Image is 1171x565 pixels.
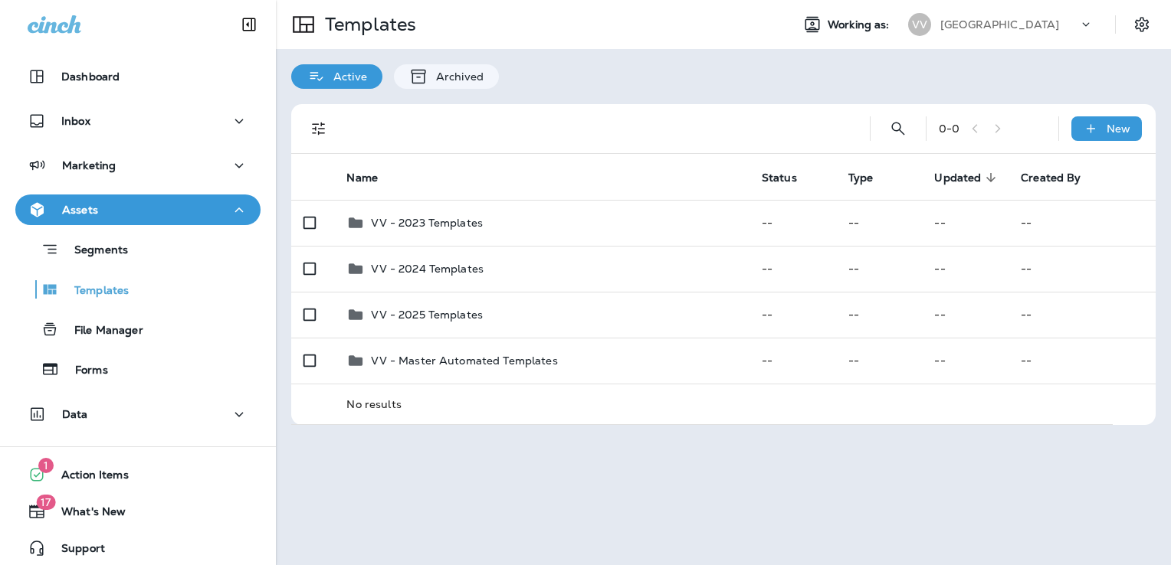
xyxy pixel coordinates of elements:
[59,324,143,338] p: File Manager
[922,200,1009,246] td: --
[750,246,836,292] td: --
[836,200,923,246] td: --
[371,263,484,275] p: VV - 2024 Templates
[1009,292,1156,338] td: --
[38,458,54,473] span: 1
[908,13,931,36] div: VV
[750,292,836,338] td: --
[15,106,261,136] button: Inbox
[1009,246,1156,292] td: --
[346,171,378,185] span: Name
[15,533,261,563] button: Support
[61,70,120,83] p: Dashboard
[62,204,98,216] p: Assets
[62,159,116,171] p: Marketing
[15,496,261,527] button: 17What's New
[1009,200,1156,246] td: --
[326,70,367,83] p: Active
[828,18,893,31] span: Working as:
[762,171,817,185] span: Status
[1128,11,1156,38] button: Settings
[922,292,1009,338] td: --
[836,246,923,292] td: --
[15,194,261,225] button: Assets
[15,459,261,490] button: 1Action Items
[60,364,108,378] p: Forms
[934,171,1001,185] span: Updated
[15,313,261,345] button: File Manager
[371,354,557,367] p: VV - Master Automated Templates
[750,200,836,246] td: --
[303,113,334,144] button: Filters
[762,171,797,185] span: Status
[922,338,1009,384] td: --
[15,399,261,429] button: Data
[59,284,129,299] p: Templates
[1107,122,1130,135] p: New
[15,61,261,92] button: Dashboard
[36,495,55,510] span: 17
[750,338,836,384] td: --
[848,171,894,185] span: Type
[836,292,923,338] td: --
[934,171,981,185] span: Updated
[228,9,271,40] button: Collapse Sidebar
[61,115,90,127] p: Inbox
[1021,171,1081,185] span: Created By
[319,13,416,36] p: Templates
[59,243,128,259] p: Segments
[428,70,484,83] p: Archived
[848,171,874,185] span: Type
[922,246,1009,292] td: --
[371,309,483,321] p: VV - 2025 Templates
[46,542,105,560] span: Support
[15,353,261,385] button: Forms
[346,171,398,185] span: Name
[15,233,261,266] button: Segments
[1009,338,1156,384] td: --
[939,122,959,135] div: 0 - 0
[62,408,88,420] p: Data
[940,18,1059,31] p: [GEOGRAPHIC_DATA]
[334,384,1112,424] td: No results
[15,150,261,181] button: Marketing
[883,113,914,144] button: Search Templates
[46,505,126,524] span: What's New
[46,469,129,487] span: Action Items
[1021,171,1100,185] span: Created By
[15,273,261,305] button: Templates
[371,217,483,229] p: VV - 2023 Templates
[836,338,923,384] td: --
